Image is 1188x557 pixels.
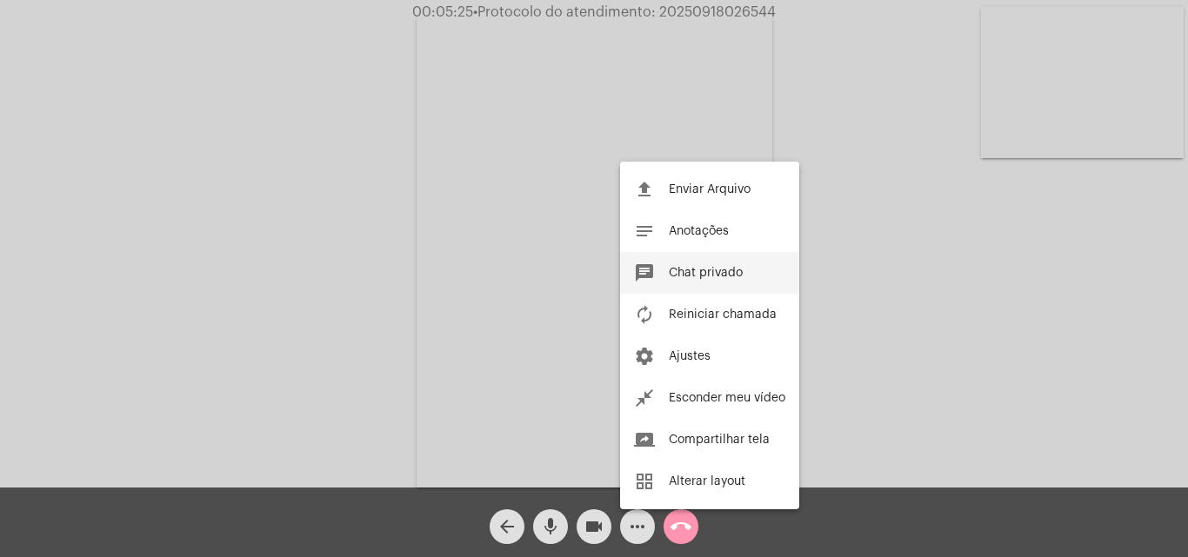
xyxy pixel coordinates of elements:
mat-icon: file_upload [634,179,655,200]
span: Esconder meu vídeo [669,392,785,404]
span: Ajustes [669,350,711,362]
mat-icon: chat [634,262,655,283]
mat-icon: settings [634,346,655,367]
span: Enviar Arquivo [669,183,751,196]
mat-icon: screen_share [634,429,655,450]
mat-icon: autorenew [634,304,655,325]
span: Anotações [669,225,729,237]
span: Chat privado [669,267,743,279]
span: Reiniciar chamada [669,308,777,321]
span: Alterar layout [669,475,745,487]
mat-icon: grid_view [634,471,655,492]
mat-icon: close_fullscreen [634,388,655,408]
mat-icon: notes [634,221,655,242]
span: Compartilhar tela [669,434,770,446]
